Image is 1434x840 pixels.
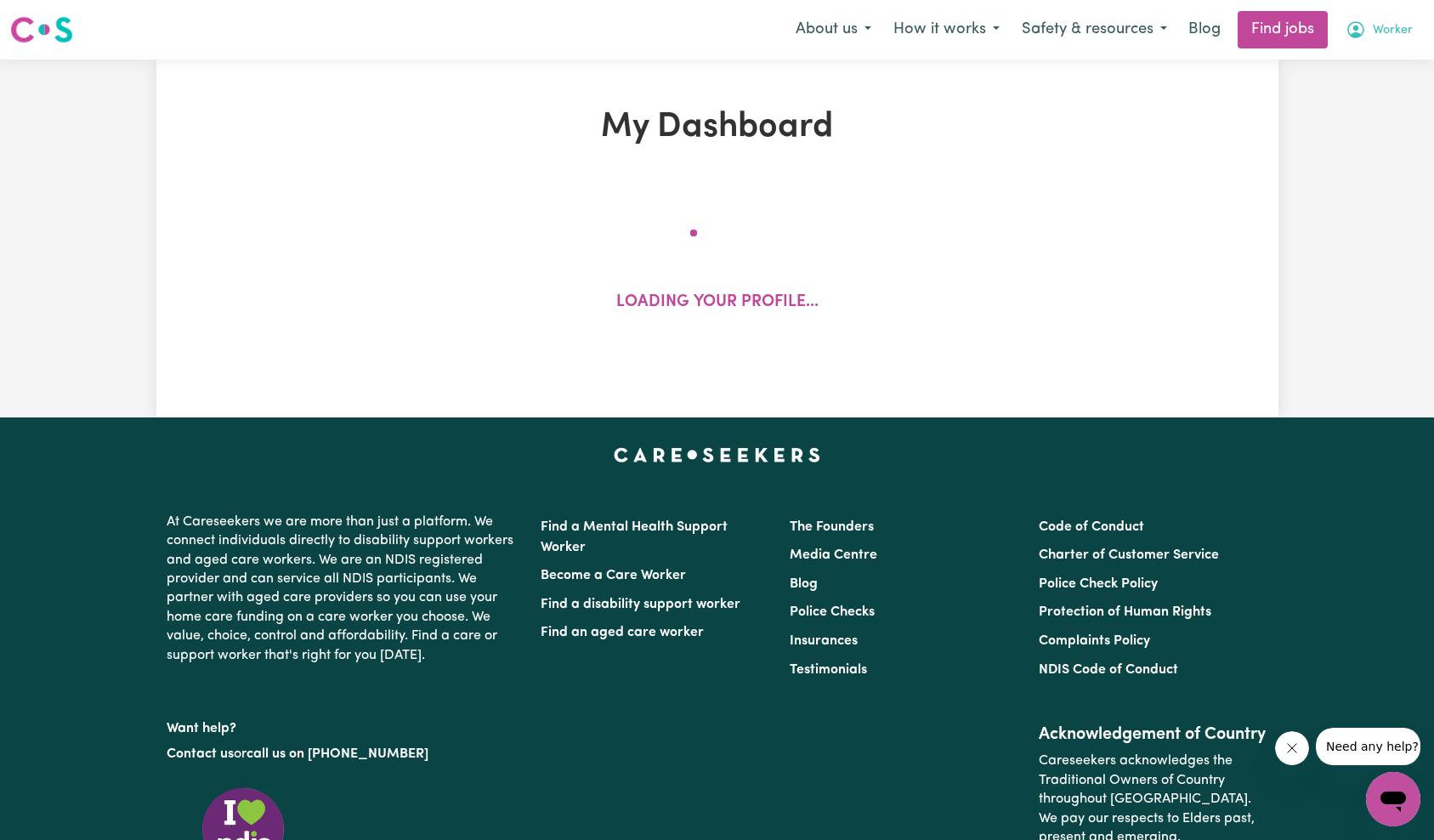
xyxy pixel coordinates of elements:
a: The Founders [790,520,874,534]
a: Media Centre [790,548,877,562]
a: Insurances [790,634,858,648]
a: Careseekers home page [614,448,820,462]
button: About us [785,12,882,48]
a: Police Checks [790,605,875,619]
a: Find an aged care worker [541,626,704,639]
a: Blog [790,577,818,591]
a: Become a Care Worker [541,569,686,582]
a: Charter of Customer Service [1039,548,1219,562]
img: Careseekers logo [10,14,73,45]
iframe: Button to launch messaging window [1366,772,1420,826]
iframe: Close message [1275,731,1309,765]
a: Testimonials [790,663,867,677]
h2: Acknowledgement of Country [1039,724,1267,745]
a: call us on [PHONE_NUMBER] [247,747,428,761]
a: Careseekers logo [10,10,73,49]
p: or [167,738,520,770]
iframe: Message from company [1316,728,1420,765]
button: How it works [882,12,1011,48]
a: Find a disability support worker [541,598,740,611]
a: Find a Mental Health Support Worker [541,520,728,554]
h1: My Dashboard [354,107,1081,148]
a: Blog [1178,11,1231,48]
a: Code of Conduct [1039,520,1144,534]
a: NDIS Code of Conduct [1039,663,1178,677]
a: Find jobs [1238,11,1328,48]
a: Protection of Human Rights [1039,605,1211,619]
button: My Account [1335,12,1424,48]
p: At Careseekers we are more than just a platform. We connect individuals directly to disability su... [167,506,520,672]
span: Worker [1373,21,1413,40]
p: Want help? [167,712,520,738]
a: Complaints Policy [1039,634,1150,648]
a: Police Check Policy [1039,577,1158,591]
button: Safety & resources [1011,12,1178,48]
a: Contact us [167,747,234,761]
p: Loading your profile... [616,291,819,315]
